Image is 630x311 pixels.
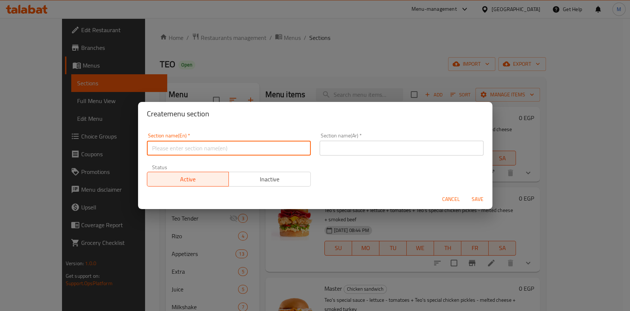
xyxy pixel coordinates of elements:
span: Cancel [442,195,460,204]
span: Save [469,195,486,204]
input: Please enter section name(en) [147,141,311,155]
button: Inactive [228,172,311,187]
button: Cancel [439,192,463,206]
span: Active [150,174,226,185]
h2: Create menu section [147,108,483,120]
button: Active [147,172,229,187]
span: Inactive [232,174,308,185]
button: Save [466,192,489,206]
input: Please enter section name(ar) [320,141,483,155]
